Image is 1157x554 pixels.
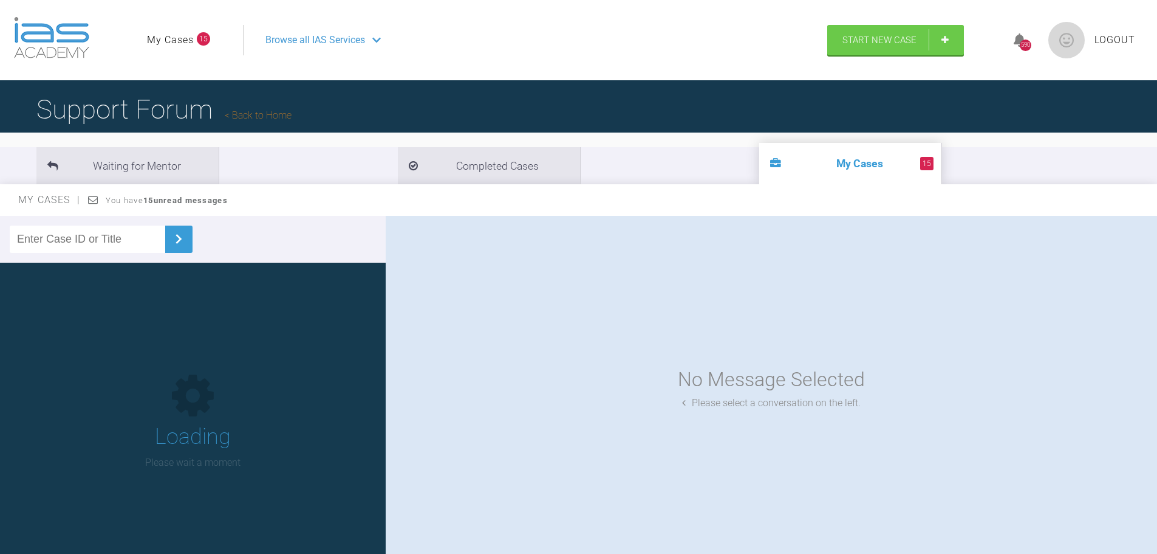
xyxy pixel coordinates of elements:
[1094,32,1135,48] a: Logout
[14,17,89,58] img: logo-light.3e3ef733.png
[18,194,81,206] span: My Cases
[827,25,964,55] a: Start New Case
[920,157,933,170] span: 15
[10,226,165,253] input: Enter Case ID or Title
[682,395,861,411] div: Please select a conversation on the left.
[678,364,865,395] div: No Message Selected
[197,32,210,46] span: 15
[143,196,228,205] strong: 15 unread messages
[1020,40,1031,51] div: 590
[145,455,241,471] p: Please wait a moment
[842,35,916,46] span: Start New Case
[155,420,231,455] h1: Loading
[398,147,580,184] li: Completed Cases
[1048,22,1085,58] img: profile.png
[169,229,188,249] img: chevronRight.28bd32b0.svg
[36,88,292,131] h1: Support Forum
[36,147,219,184] li: Waiting for Mentor
[106,196,228,205] span: You have
[265,32,365,48] span: Browse all IAS Services
[759,143,941,184] li: My Cases
[147,32,194,48] a: My Cases
[225,109,292,121] a: Back to Home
